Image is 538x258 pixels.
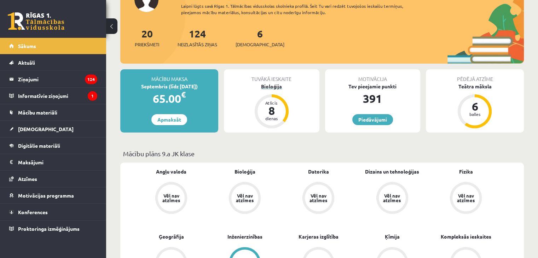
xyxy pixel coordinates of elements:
a: [DEMOGRAPHIC_DATA] [9,121,97,137]
span: Aktuāli [18,59,35,66]
a: Apmaksāt [151,114,187,125]
span: Konferences [18,209,48,215]
i: 1 [88,91,97,101]
a: Datorika [308,168,329,175]
div: 6 [464,101,485,112]
span: Proktoringa izmēģinājums [18,225,80,232]
a: Ķīmija [385,233,400,240]
a: Motivācijas programma [9,187,97,204]
legend: Informatīvie ziņojumi [18,88,97,104]
span: [DEMOGRAPHIC_DATA] [236,41,284,48]
a: Angļu valoda [156,168,186,175]
span: [DEMOGRAPHIC_DATA] [18,126,74,132]
div: Vēl nav atzīmes [308,193,328,203]
p: Mācību plāns 9.a JK klase [123,149,521,158]
a: Vēl nav atzīmes [355,182,429,215]
div: balles [464,112,485,116]
div: Bioloģija [224,83,319,90]
span: Neizlasītās ziņas [178,41,217,48]
a: Sākums [9,38,97,54]
a: Vēl nav atzīmes [429,182,503,215]
a: Fizika [459,168,473,175]
a: Rīgas 1. Tālmācības vidusskola [8,12,64,30]
div: 65.00 [120,90,218,107]
div: Pēdējā atzīme [426,69,524,83]
div: Vēl nav atzīmes [161,193,181,203]
a: Vēl nav atzīmes [134,182,208,215]
a: Vēl nav atzīmes [208,182,282,215]
div: dienas [261,116,282,121]
div: Tuvākā ieskaite [224,69,319,83]
a: Mācību materiāli [9,104,97,121]
a: Informatīvie ziņojumi1 [9,88,97,104]
a: Karjeras izglītība [299,233,339,240]
a: Proktoringa izmēģinājums [9,221,97,237]
span: Motivācijas programma [18,192,74,199]
span: Sākums [18,43,36,49]
div: Septembris (līdz [DATE]) [120,83,218,90]
div: Vēl nav atzīmes [235,193,255,203]
a: Bioloģija Atlicis 8 dienas [224,83,319,129]
a: Atzīmes [9,171,97,187]
legend: Maksājumi [18,154,97,170]
a: Aktuāli [9,54,97,71]
div: 8 [261,105,282,116]
span: Atzīmes [18,176,37,182]
a: Kompleksās ieskaites [440,233,491,240]
div: Laipni lūgts savā Rīgas 1. Tālmācības vidusskolas skolnieka profilā. Šeit Tu vari redzēt tuvojošo... [181,3,423,16]
a: Piedāvājumi [352,114,393,125]
div: Vēl nav atzīmes [456,193,476,203]
div: Tev pieejamie punkti [325,83,420,90]
div: Vēl nav atzīmes [382,193,402,203]
span: € [181,89,186,100]
a: Maksājumi [9,154,97,170]
a: 20Priekšmeti [135,27,159,48]
div: Teātra māksla [426,83,524,90]
span: Mācību materiāli [18,109,57,116]
a: 6[DEMOGRAPHIC_DATA] [236,27,284,48]
a: Ģeogrāfija [159,233,184,240]
a: Digitālie materiāli [9,137,97,154]
a: Ziņojumi124 [9,71,97,87]
div: Mācību maksa [120,69,218,83]
span: Priekšmeti [135,41,159,48]
i: 124 [85,75,97,84]
a: Konferences [9,204,97,220]
a: Inženierzinības [227,233,262,240]
a: Bioloģija [235,168,255,175]
span: Digitālie materiāli [18,142,60,149]
div: 391 [325,90,420,107]
a: Dizains un tehnoloģijas [365,168,419,175]
div: Motivācija [325,69,420,83]
div: Atlicis [261,101,282,105]
a: Vēl nav atzīmes [282,182,355,215]
a: 124Neizlasītās ziņas [178,27,217,48]
legend: Ziņojumi [18,71,97,87]
a: Teātra māksla 6 balles [426,83,524,129]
